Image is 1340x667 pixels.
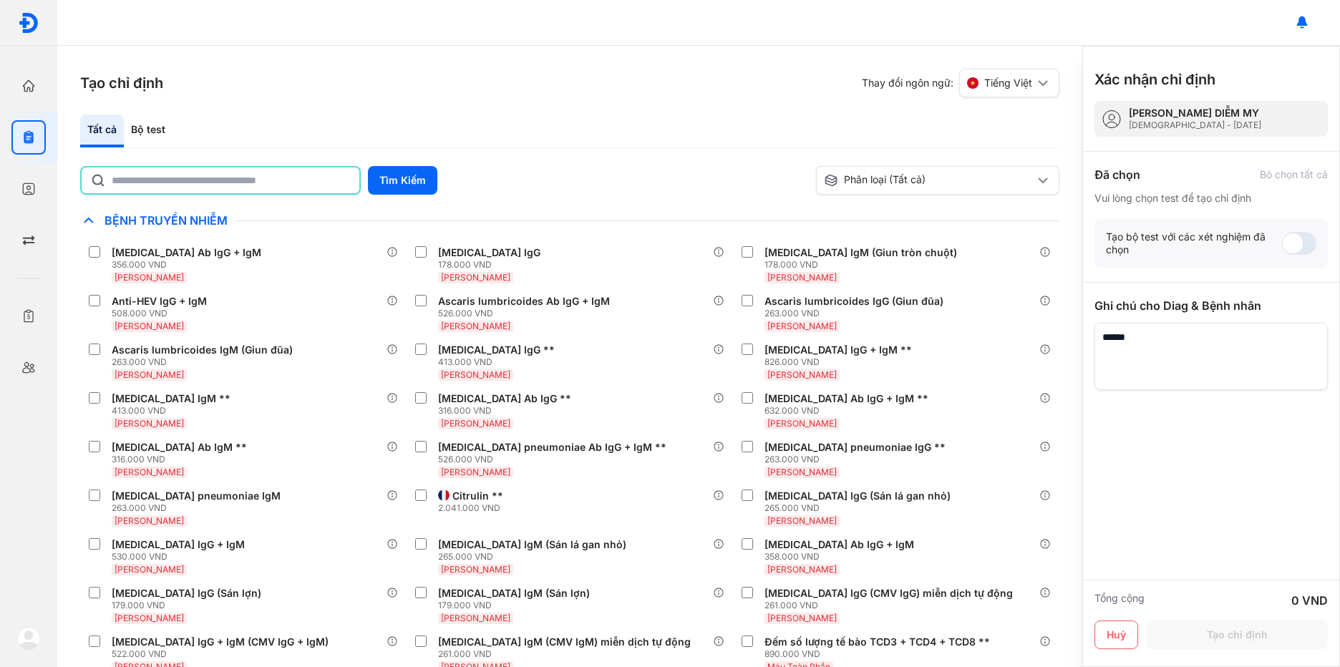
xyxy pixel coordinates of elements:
span: [PERSON_NAME] [115,613,184,623]
div: [MEDICAL_DATA] IgG + IgM [112,538,245,551]
img: logo [18,12,39,34]
button: Tìm Kiếm [368,166,437,195]
div: 263.000 VND [112,502,286,514]
div: Bộ test [124,115,173,147]
div: [MEDICAL_DATA] IgG (Sán lá gan nhỏ) [764,490,951,502]
span: [PERSON_NAME] [115,272,184,283]
div: 508.000 VND [112,308,213,319]
span: [PERSON_NAME] [115,515,184,526]
div: 413.000 VND [112,405,236,417]
div: [MEDICAL_DATA] Ab IgG + IgM ** [764,392,928,405]
div: [MEDICAL_DATA] IgG [438,246,540,259]
span: [PERSON_NAME] [441,418,510,429]
div: [MEDICAL_DATA] IgG + IgM (CMV IgG + IgM) [112,636,329,648]
span: [PERSON_NAME] [441,564,510,575]
div: [MEDICAL_DATA] pneumoniae IgG ** [764,441,946,454]
div: 316.000 VND [438,405,577,417]
div: 265.000 VND [438,551,632,563]
div: [MEDICAL_DATA] IgM ** [112,392,230,405]
span: [PERSON_NAME] [441,321,510,331]
span: [PERSON_NAME] [115,467,184,477]
span: [PERSON_NAME] [441,467,510,477]
span: [PERSON_NAME] [441,369,510,380]
div: Đếm số lượng tế bào TCD3 + TCD4 + TCD8 ** [764,636,990,648]
div: [MEDICAL_DATA] Ab IgG + IgM [112,246,261,259]
div: 179.000 VND [438,600,596,611]
div: 178.000 VND [438,259,546,271]
div: [MEDICAL_DATA] IgM (Sán lá gan nhỏ) [438,538,626,551]
div: 263.000 VND [764,308,949,319]
div: Tổng cộng [1094,592,1145,609]
div: 263.000 VND [112,356,298,368]
div: [MEDICAL_DATA] IgG (Sán lợn) [112,587,261,600]
div: [MEDICAL_DATA] IgG ** [438,344,555,356]
div: [PERSON_NAME] DIỄM MY [1129,107,1261,120]
div: 358.000 VND [764,551,920,563]
span: [PERSON_NAME] [767,369,837,380]
div: [MEDICAL_DATA] pneumoniae Ab IgG + IgM ** [438,441,666,454]
span: [PERSON_NAME] [115,564,184,575]
div: 0 VND [1291,592,1328,609]
div: [MEDICAL_DATA] IgM (Sán lợn) [438,587,590,600]
div: [DEMOGRAPHIC_DATA] - [DATE] [1129,120,1261,131]
div: 261.000 VND [438,648,696,660]
div: [MEDICAL_DATA] IgG (CMV IgG) miễn dịch tự động [764,587,1013,600]
h3: Tạo chỉ định [80,73,163,93]
span: [PERSON_NAME] [767,418,837,429]
div: [MEDICAL_DATA] IgG + IgM ** [764,344,912,356]
div: [MEDICAL_DATA] pneumoniae IgM [112,490,281,502]
div: 178.000 VND [764,259,963,271]
div: Bỏ chọn tất cả [1260,168,1328,181]
div: 356.000 VND [112,259,267,271]
button: Huỷ [1094,620,1138,649]
span: [PERSON_NAME] [767,272,837,283]
span: [PERSON_NAME] [767,613,837,623]
div: 179.000 VND [112,600,267,611]
span: [PERSON_NAME] [767,467,837,477]
div: 890.000 VND [764,648,996,660]
button: Tạo chỉ định [1147,620,1328,649]
div: Thay đổi ngôn ngữ: [862,69,1059,97]
span: [PERSON_NAME] [767,564,837,575]
span: [PERSON_NAME] [441,613,510,623]
div: 413.000 VND [438,356,560,368]
div: 826.000 VND [764,356,918,368]
span: Tiếng Việt [984,77,1032,89]
span: Bệnh Truyền Nhiễm [97,213,235,228]
h3: Xác nhận chỉ định [1094,69,1215,89]
div: [MEDICAL_DATA] Ab IgG + IgM [764,538,914,551]
div: 526.000 VND [438,454,672,465]
div: Ascaris lumbricoides Ab IgG + IgM [438,295,610,308]
div: 316.000 VND [112,454,253,465]
div: 632.000 VND [764,405,934,417]
div: Tất cả [80,115,124,147]
div: Ascaris lumbricoides IgM (Giun đũa) [112,344,293,356]
div: [MEDICAL_DATA] Ab IgG ** [438,392,571,405]
div: 263.000 VND [764,454,951,465]
div: 530.000 VND [112,551,251,563]
div: Ghi chú cho Diag & Bệnh nhân [1094,297,1328,314]
img: logo [17,627,40,650]
div: [MEDICAL_DATA] IgM (CMV IgM) miễn dịch tự động [438,636,691,648]
div: 522.000 VND [112,648,334,660]
div: Đã chọn [1094,166,1140,183]
div: Vui lòng chọn test để tạo chỉ định [1094,192,1328,205]
div: Anti-HEV IgG + IgM [112,295,207,308]
div: Tạo bộ test với các xét nghiệm đã chọn [1106,230,1282,256]
span: [PERSON_NAME] [115,369,184,380]
div: Citrulin ** [452,490,503,502]
span: [PERSON_NAME] [767,321,837,331]
div: Phân loại (Tất cả) [824,173,1034,188]
span: [PERSON_NAME] [115,418,184,429]
div: [MEDICAL_DATA] Ab IgM ** [112,441,247,454]
span: [PERSON_NAME] [115,321,184,331]
div: 526.000 VND [438,308,616,319]
div: Ascaris lumbricoides IgG (Giun đũa) [764,295,943,308]
div: [MEDICAL_DATA] IgM (Giun tròn chuột) [764,246,957,259]
div: 265.000 VND [764,502,956,514]
div: 2.041.000 VND [438,502,509,514]
span: [PERSON_NAME] [441,272,510,283]
div: 261.000 VND [764,600,1019,611]
span: [PERSON_NAME] [767,515,837,526]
